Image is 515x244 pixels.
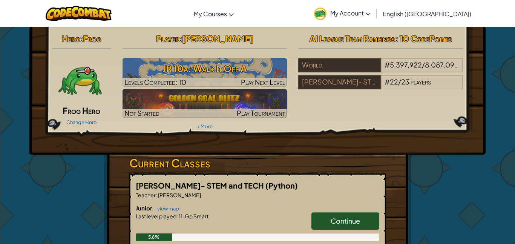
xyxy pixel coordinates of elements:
[241,78,285,86] span: Play Next Level
[390,60,422,69] span: 5,397,922
[398,77,401,86] span: /
[66,119,97,125] a: Change Hero
[129,155,386,172] h3: Current Classes
[83,33,101,44] span: Frog
[411,77,431,86] span: players
[176,213,178,219] span: :
[314,8,326,20] img: avatar
[383,10,471,18] span: English ([GEOGRAPHIC_DATA])
[123,89,287,118] img: Golden Goal
[179,33,182,44] span: :
[330,9,371,17] span: My Account
[182,33,253,44] span: [PERSON_NAME]
[298,58,380,72] div: World
[331,216,360,225] span: Continue
[156,33,179,44] span: Player
[298,65,463,74] a: World#5,397,922/8,087,096players
[395,33,452,44] span: : 10 CodePoints
[153,206,179,212] a: view map
[178,213,184,219] span: 11.
[265,181,298,190] span: (Python)
[298,82,463,91] a: [PERSON_NAME]- STEM and TECH#22/23players
[385,60,390,69] span: #
[123,89,287,118] a: Not StartedPlay Tournament
[124,109,159,117] span: Not Started
[156,192,157,198] span: :
[124,78,186,86] span: Levels Completed: 10
[123,58,287,87] a: Play Next Level
[136,181,265,190] span: [PERSON_NAME]- STEM and TECH
[310,2,374,25] a: My Account
[136,204,153,212] span: Junior
[379,3,475,24] a: English ([GEOGRAPHIC_DATA])
[57,58,103,103] img: Codecombat-Pets-Frog-01.png
[460,60,480,69] span: players
[123,60,287,77] h3: JR 10a: Walk It Off A
[237,109,285,117] span: Play Tournament
[298,75,380,89] div: [PERSON_NAME]- STEM and TECH
[422,60,425,69] span: /
[190,3,238,24] a: My Courses
[194,10,227,18] span: My Courses
[390,77,398,86] span: 22
[184,213,208,219] span: Go Smart
[385,77,390,86] span: #
[46,6,112,21] img: CodeCombat logo
[425,60,459,69] span: 8,087,096
[80,33,83,44] span: :
[401,77,409,86] span: 23
[136,192,156,198] span: Teacher
[62,33,80,44] span: Hero
[136,233,172,241] div: 5.8%
[123,58,287,87] img: JR 10a: Walk It Off A
[197,123,213,129] a: + More
[157,192,201,198] span: [PERSON_NAME]
[310,33,395,44] span: AI League Team Rankings
[136,213,176,219] span: Last level played
[63,105,100,116] span: Frog Hero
